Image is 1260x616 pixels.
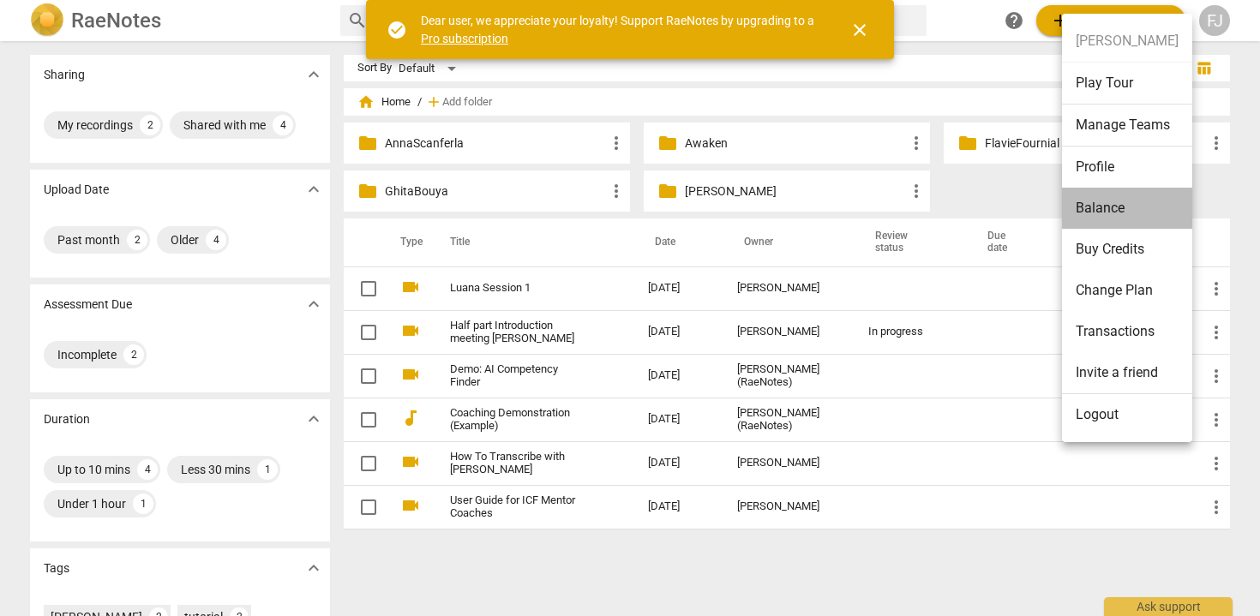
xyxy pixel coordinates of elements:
[1062,63,1192,105] li: Play Tour
[839,9,880,51] button: Close
[849,20,870,40] span: close
[421,12,819,47] div: Dear user, we appreciate your loyalty! Support RaeNotes by upgrading to a
[387,20,407,40] span: check_circle
[421,32,508,45] a: Pro subscription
